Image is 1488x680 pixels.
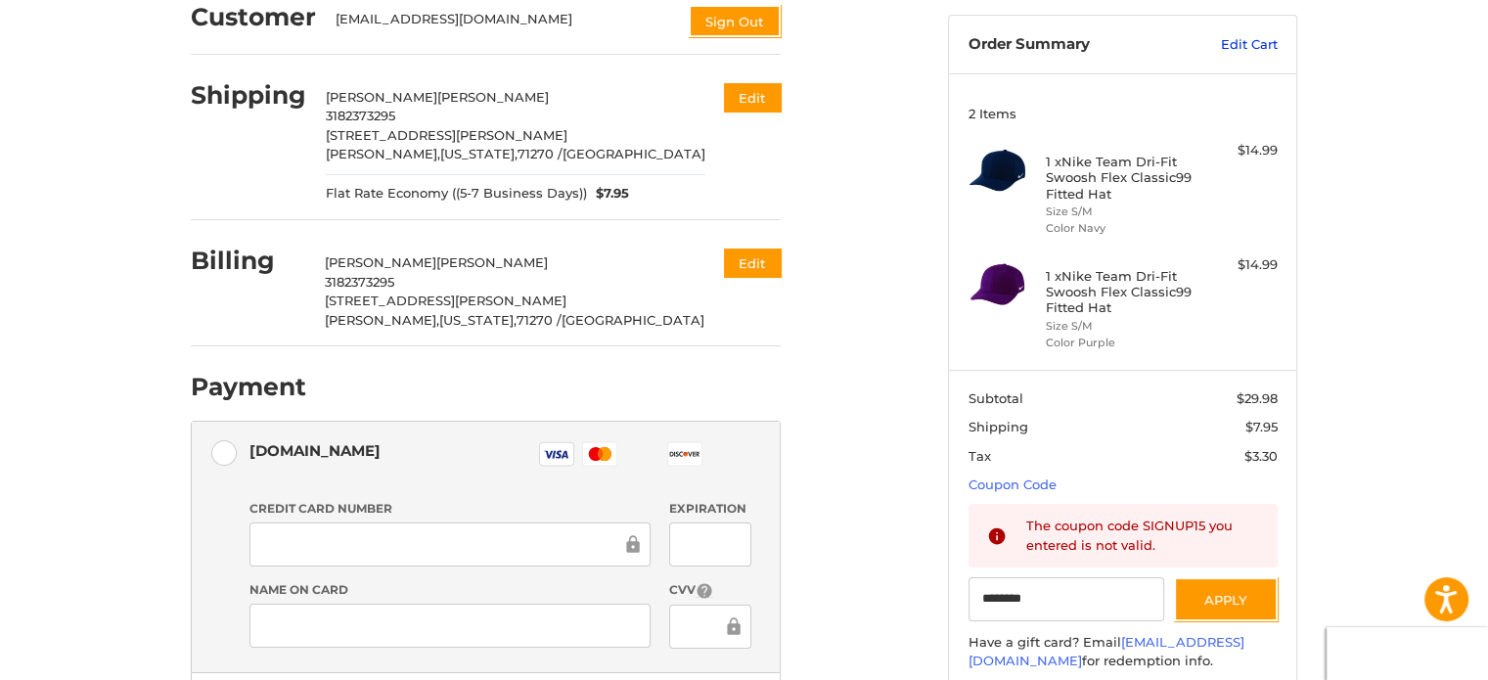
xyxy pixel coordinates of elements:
[1245,419,1278,434] span: $7.95
[336,10,670,37] div: [EMAIL_ADDRESS][DOMAIN_NAME]
[689,5,781,37] button: Sign Out
[436,254,548,270] span: [PERSON_NAME]
[1046,204,1195,220] li: Size S/M
[249,581,651,599] label: Name on Card
[1179,35,1278,55] a: Edit Cart
[326,89,437,105] span: [PERSON_NAME]
[191,2,316,32] h2: Customer
[518,146,563,161] span: 71270 /
[326,146,440,161] span: [PERSON_NAME],
[562,312,704,328] span: [GEOGRAPHIC_DATA]
[439,312,517,328] span: [US_STATE],
[1046,335,1195,351] li: Color Purple
[1237,390,1278,406] span: $29.98
[437,89,549,105] span: [PERSON_NAME]
[325,312,439,328] span: [PERSON_NAME],
[969,476,1057,492] a: Coupon Code
[517,312,562,328] span: 71270 /
[326,184,587,204] span: Flat Rate Economy ((5-7 Business Days))
[969,390,1023,406] span: Subtotal
[191,246,305,276] h2: Billing
[969,448,991,464] span: Tax
[1174,577,1278,621] button: Apply
[969,35,1179,55] h3: Order Summary
[1046,268,1195,316] h4: 1 x Nike Team Dri-Fit Swoosh Flex Classic99 Fitted Hat
[1244,448,1278,464] span: $3.30
[969,419,1028,434] span: Shipping
[440,146,518,161] span: [US_STATE],
[249,500,651,518] label: Credit Card Number
[1046,220,1195,237] li: Color Navy
[249,434,381,467] div: [DOMAIN_NAME]
[724,249,781,277] button: Edit
[1200,141,1278,160] div: $14.99
[326,108,395,123] span: 3182373295
[325,274,394,290] span: 3182373295
[1046,318,1195,335] li: Size S/M
[191,372,306,402] h2: Payment
[969,577,1165,621] input: Gift Certificate or Coupon Code
[326,127,567,143] span: [STREET_ADDRESS][PERSON_NAME]
[1026,517,1259,555] div: The coupon code SIGNUP15 you entered is not valid.
[724,83,781,112] button: Edit
[191,80,306,111] h2: Shipping
[669,500,750,518] label: Expiration
[563,146,705,161] span: [GEOGRAPHIC_DATA]
[969,106,1278,121] h3: 2 Items
[969,633,1278,671] div: Have a gift card? Email for redemption info.
[1327,627,1488,680] iframe: Google Customer Reviews
[325,254,436,270] span: [PERSON_NAME]
[325,293,566,308] span: [STREET_ADDRESS][PERSON_NAME]
[587,184,630,204] span: $7.95
[1200,255,1278,275] div: $14.99
[1046,154,1195,202] h4: 1 x Nike Team Dri-Fit Swoosh Flex Classic99 Fitted Hat
[669,581,750,600] label: CVV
